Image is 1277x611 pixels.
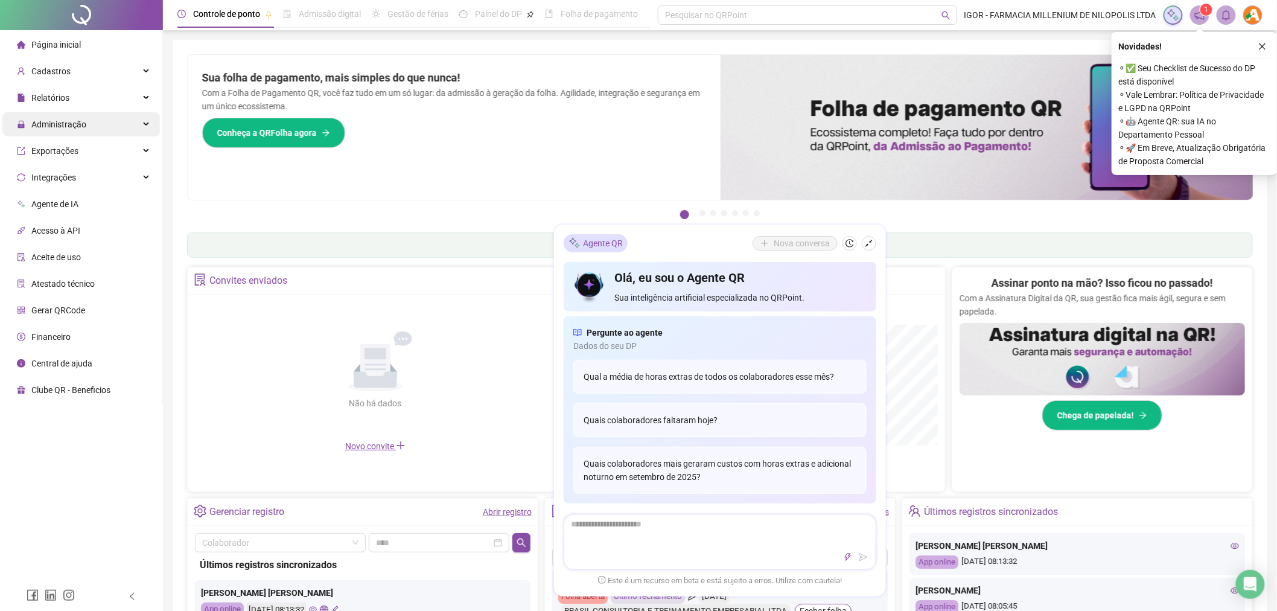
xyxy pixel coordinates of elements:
[322,129,330,137] span: arrow-right
[1119,141,1270,168] span: ⚬ 🚀 Em Breve, Atualização Obrigatória de Proposta Comercial
[217,126,317,139] span: Conheça a QRFolha agora
[31,199,78,209] span: Agente de IA
[31,93,69,103] span: Relatórios
[31,146,78,156] span: Exportações
[721,55,1253,200] img: banner%2F8d14a306-6205-4263-8e5b-06e9a85ad873.png
[17,333,25,341] span: dollar
[598,576,606,584] span: exclamation-circle
[732,210,738,216] button: 5
[17,173,25,182] span: sync
[31,332,71,342] span: Financeiro
[611,590,685,604] div: Último fechamento
[128,592,136,601] span: left
[1244,6,1262,24] img: 4531
[573,326,582,339] span: read
[710,210,716,216] button: 3
[17,253,25,261] span: audit
[17,226,25,235] span: api
[17,306,25,315] span: qrcode
[31,40,81,50] span: Página inicial
[17,120,25,129] span: lock
[960,292,1245,318] p: Com a Assinatura Digital da QR, sua gestão fica mais ágil, segura e sem papelada.
[545,10,553,18] span: book
[209,502,284,522] div: Gerenciar registro
[31,120,86,129] span: Administração
[527,11,534,18] span: pushpin
[598,575,842,587] span: Este é um recurso em beta e está sujeito a erros. Utilize com cautela!
[1236,570,1265,599] div: Open Intercom Messenger
[680,210,689,219] button: 1
[908,505,921,517] span: team
[372,10,380,18] span: sun
[202,69,706,86] h2: Sua folha de pagamento, mais simples do que nunca!
[483,507,532,517] a: Abrir registro
[265,11,272,18] span: pushpin
[754,210,760,216] button: 7
[564,234,628,252] div: Agente QR
[1119,88,1270,115] span: ⚬ Vale Lembrar: Política de Privacidade e LGPD na QRPoint
[573,339,867,353] span: Dados do seu DP
[587,326,663,339] span: Pergunte ao agente
[31,66,71,76] span: Cadastros
[17,280,25,288] span: solution
[916,584,1239,597] div: [PERSON_NAME]
[396,441,406,450] span: plus
[17,67,25,75] span: user-add
[1200,4,1212,16] sup: 1
[202,118,345,148] button: Conheça a QRFolha agora
[31,279,95,289] span: Atestado técnico
[1231,586,1239,595] span: eye
[753,236,838,251] button: Nova conversa
[194,505,206,517] span: setting
[31,252,81,262] span: Aceite de uso
[688,590,696,604] span: send
[573,403,867,437] div: Quais colaboradores faltaram hoje?
[558,590,608,604] div: Folha aberta
[177,10,186,18] span: clock-circle
[201,586,524,600] div: [PERSON_NAME] [PERSON_NAME]
[561,9,638,19] span: Folha de pagamento
[699,590,730,604] div: [DATE]
[27,589,39,601] span: facebook
[31,305,85,315] span: Gerar QRCode
[721,210,727,216] button: 4
[856,550,871,565] button: send
[209,270,287,291] div: Convites enviados
[517,538,526,548] span: search
[17,386,25,394] span: gift
[615,269,867,286] h4: Olá, eu sou o Agente QR
[31,385,110,395] span: Clube QR - Beneficios
[320,397,431,410] div: Não há dados
[568,237,581,249] img: sparkle-icon.fc2bf0ac1784a2077858766a79e2daf3.svg
[743,210,749,216] button: 6
[31,359,92,368] span: Central de ajuda
[1258,42,1267,51] span: close
[1057,409,1134,422] span: Chega de papelada!
[45,589,57,601] span: linkedin
[1167,8,1180,22] img: sparkle-icon.fc2bf0ac1784a2077858766a79e2daf3.svg
[573,269,605,304] img: icon
[459,10,468,18] span: dashboard
[345,441,406,451] span: Novo convite
[916,555,958,569] div: App online
[1119,40,1162,53] span: Novidades !
[63,589,75,601] span: instagram
[1119,115,1270,141] span: ⚬ 🤖 Agente QR: sua IA no Departamento Pessoal
[1042,400,1162,430] button: Chega de papelada!
[992,275,1213,292] h2: Assinar ponto na mão? Isso ficou no passado!
[573,360,867,394] div: Qual a média de horas extras de todos os colaboradores esse mês?
[31,226,80,235] span: Acesso à API
[387,9,448,19] span: Gestão de férias
[916,555,1239,569] div: [DATE] 08:13:32
[844,553,852,561] span: thunderbolt
[1194,10,1205,21] span: notification
[615,291,867,304] span: Sua inteligência artificial especializada no QRPoint.
[31,173,76,182] span: Integrações
[17,94,25,102] span: file
[924,502,1058,522] div: Últimos registros sincronizados
[17,147,25,155] span: export
[960,323,1245,395] img: banner%2F02c71560-61a6-44d4-94b9-c8ab97240462.png
[283,10,291,18] span: file-done
[193,9,260,19] span: Controle de ponto
[916,539,1239,552] div: [PERSON_NAME] [PERSON_NAME]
